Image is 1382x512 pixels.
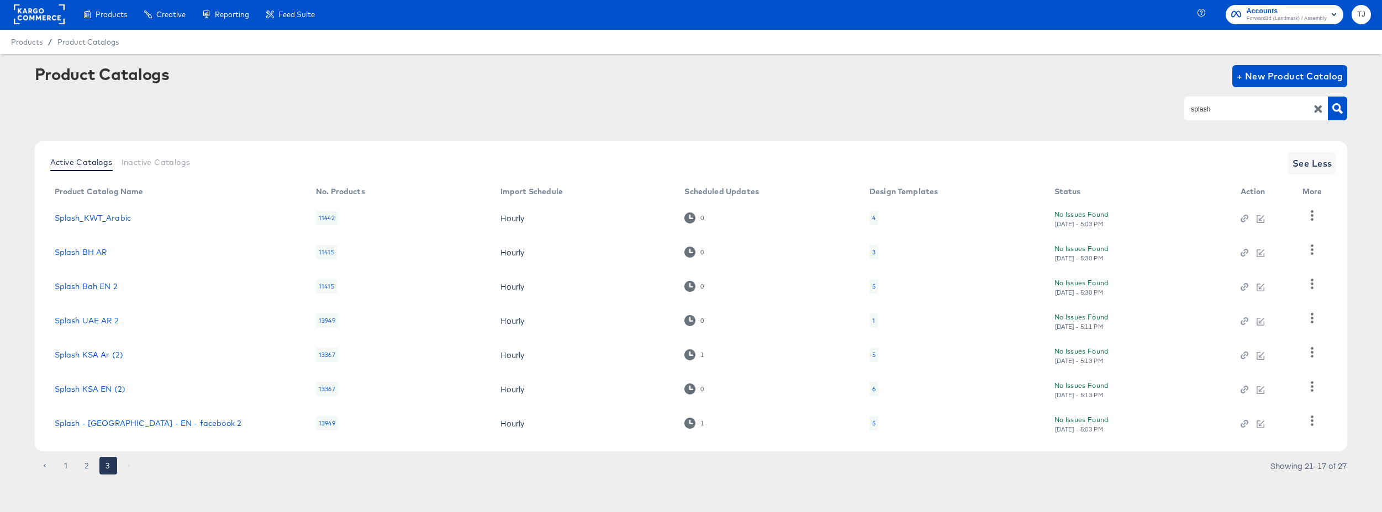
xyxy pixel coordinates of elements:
button: See Less [1288,152,1337,174]
div: 0 [684,247,704,257]
div: 11415 [316,245,337,259]
button: page 3 [99,457,117,474]
div: 1 [872,316,875,325]
div: 11415 [316,279,337,294]
div: 4 [869,211,878,225]
div: 0 [684,281,704,291]
span: Active Catalogs [50,158,113,167]
td: Hourly [492,406,676,440]
a: Splash BH AR [55,248,107,257]
a: Splash_KWT_Arabic [55,214,131,222]
span: Accounts [1247,6,1327,17]
div: 13949 [316,416,338,430]
div: 5 [872,350,875,359]
div: 13367 [316,348,338,362]
td: Hourly [492,201,676,235]
div: Product Catalog Name [55,187,144,196]
div: 6 [872,385,875,393]
div: 1 [700,419,704,427]
div: 11442 [316,211,337,225]
div: Design Templates [869,187,938,196]
th: Action [1232,183,1294,201]
div: Scheduled Updates [684,187,759,196]
div: 0 [700,248,704,256]
td: Hourly [492,235,676,269]
div: 1 [684,349,704,360]
button: Go to previous page [36,457,54,474]
div: 5 [872,282,875,291]
div: 5 [872,419,875,428]
button: Go to page 1 [57,457,75,474]
div: Product Catalogs [35,65,170,83]
a: Splash Bah EN 2 [55,282,118,291]
span: / [43,38,57,46]
div: 5 [869,348,878,362]
div: 1 [684,418,704,428]
div: 6 [869,382,878,396]
td: Hourly [492,338,676,372]
span: See Less [1293,156,1332,171]
div: No. Products [316,187,365,196]
div: 3 [869,245,878,259]
a: Splash - [GEOGRAPHIC_DATA] - EN - facebook 2 [55,419,242,428]
div: 0 [700,317,704,324]
span: Products [96,10,127,19]
a: Splash KSA Ar (2) [55,350,124,359]
span: Creative [156,10,186,19]
span: Forward3d (Landmark) / Assembly [1247,14,1327,23]
span: + New Product Catalog [1237,68,1343,84]
div: 13367 [316,382,338,396]
span: TJ [1356,8,1367,21]
span: Products [11,38,43,46]
div: 0 [700,282,704,290]
input: Search Product Catalogs [1189,103,1306,115]
th: Status [1046,183,1232,201]
div: Showing 21–17 of 27 [1270,462,1347,470]
div: 5 [869,416,878,430]
button: AccountsForward3d (Landmark) / Assembly [1226,5,1343,24]
div: Import Schedule [500,187,563,196]
td: Hourly [492,303,676,338]
a: Splash KSA EN (2) [55,385,126,393]
div: 3 [872,248,875,257]
td: Hourly [492,269,676,303]
span: Feed Suite [278,10,315,19]
a: Product Catalogs [57,38,119,46]
nav: pagination navigation [35,457,140,474]
div: 1 [700,351,704,359]
button: Go to page 2 [78,457,96,474]
span: Reporting [215,10,249,19]
div: 13949 [316,313,338,328]
a: Splash UAE AR 2 [55,316,119,325]
button: TJ [1352,5,1371,24]
div: 1 [869,313,878,328]
div: 0 [684,383,704,394]
div: 0 [700,385,704,393]
div: 0 [700,214,704,222]
div: 4 [872,214,875,222]
div: 0 [684,315,704,326]
div: 5 [869,279,878,294]
span: Inactive Catalogs [122,158,191,167]
th: More [1294,183,1336,201]
button: + New Product Catalog [1232,65,1348,87]
div: 0 [684,212,704,223]
td: Hourly [492,372,676,406]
